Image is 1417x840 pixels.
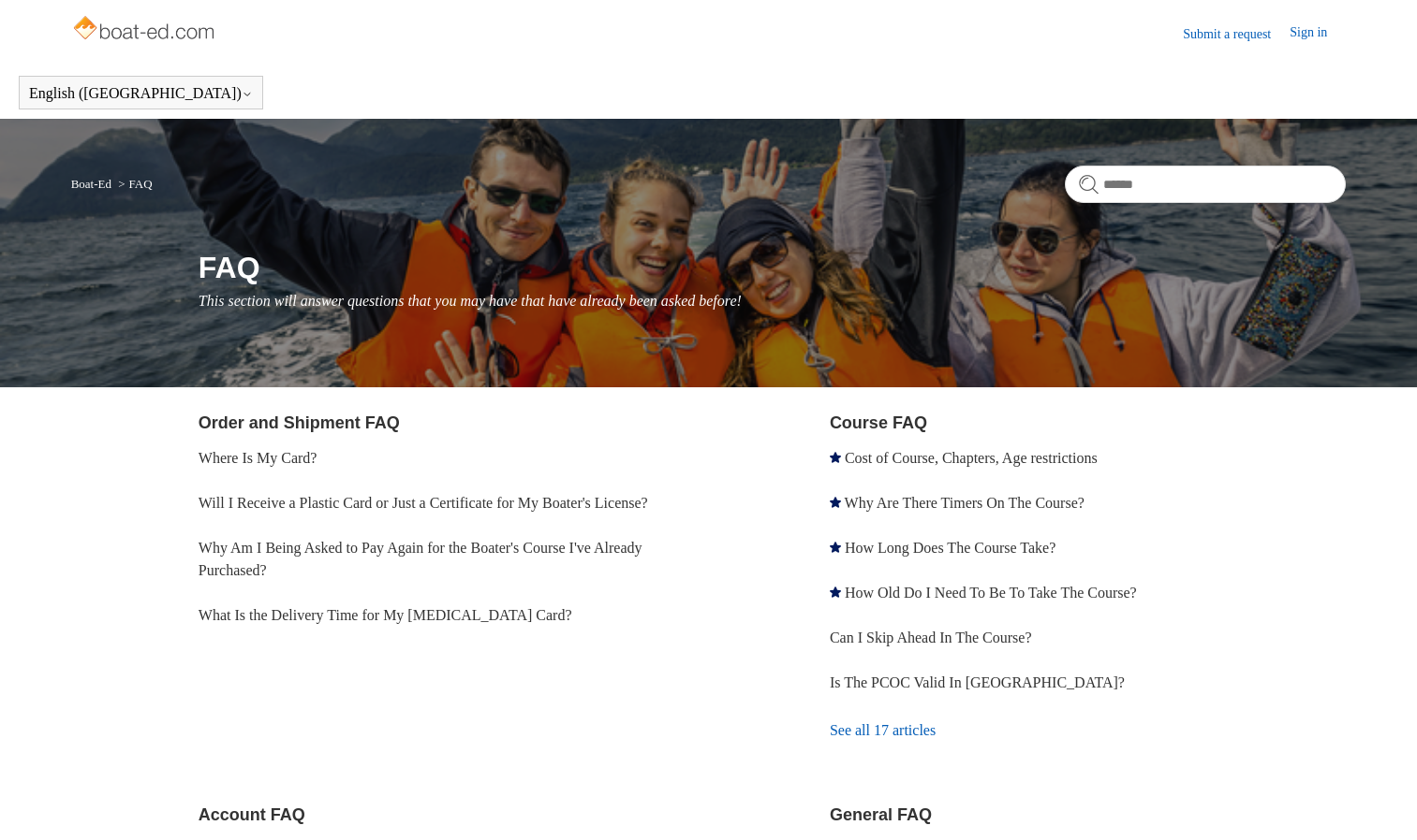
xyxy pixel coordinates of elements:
p: This section will answer questions that you may have that have already been asked before! [199,290,1347,312]
a: What Is the Delivery Time for My [MEDICAL_DATA] Card? [199,607,572,623]
svg: Promoted article [830,497,841,508]
a: See all 17 articles [830,705,1346,756]
li: Boat-Ed [71,177,115,191]
li: FAQ [114,177,152,191]
div: Live chat [1354,777,1403,826]
a: Can I Skip Ahead In The Course? [830,630,1032,645]
a: Why Are There Timers On The Course? [845,495,1085,511]
h1: FAQ [199,245,1347,290]
input: Search [1065,166,1346,203]
a: Cost of Course, Chapters, Age restrictions [845,450,1098,466]
a: Where Is My Card? [199,450,317,466]
a: Will I Receive a Plastic Card or Just a Certificate for My Boater's License? [199,495,648,511]
a: Order and Shipment FAQ [199,413,400,432]
button: English ([GEOGRAPHIC_DATA]) [29,85,253,102]
a: How Long Does The Course Take? [845,540,1055,556]
svg: Promoted article [830,452,841,463]
a: Account FAQ [199,805,305,824]
svg: Promoted article [830,542,841,553]
a: General FAQ [830,805,932,824]
a: Is The PCOC Valid In [GEOGRAPHIC_DATA]? [830,674,1125,690]
a: Sign in [1290,22,1346,45]
a: Course FAQ [830,413,927,432]
a: Submit a request [1183,24,1290,44]
img: Boat-Ed Help Center home page [71,11,220,49]
a: How Old Do I Need To Be To Take The Course? [845,585,1137,601]
svg: Promoted article [830,587,841,598]
a: Why Am I Being Asked to Pay Again for the Boater's Course I've Already Purchased? [199,540,642,578]
a: Boat-Ed [71,177,111,191]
